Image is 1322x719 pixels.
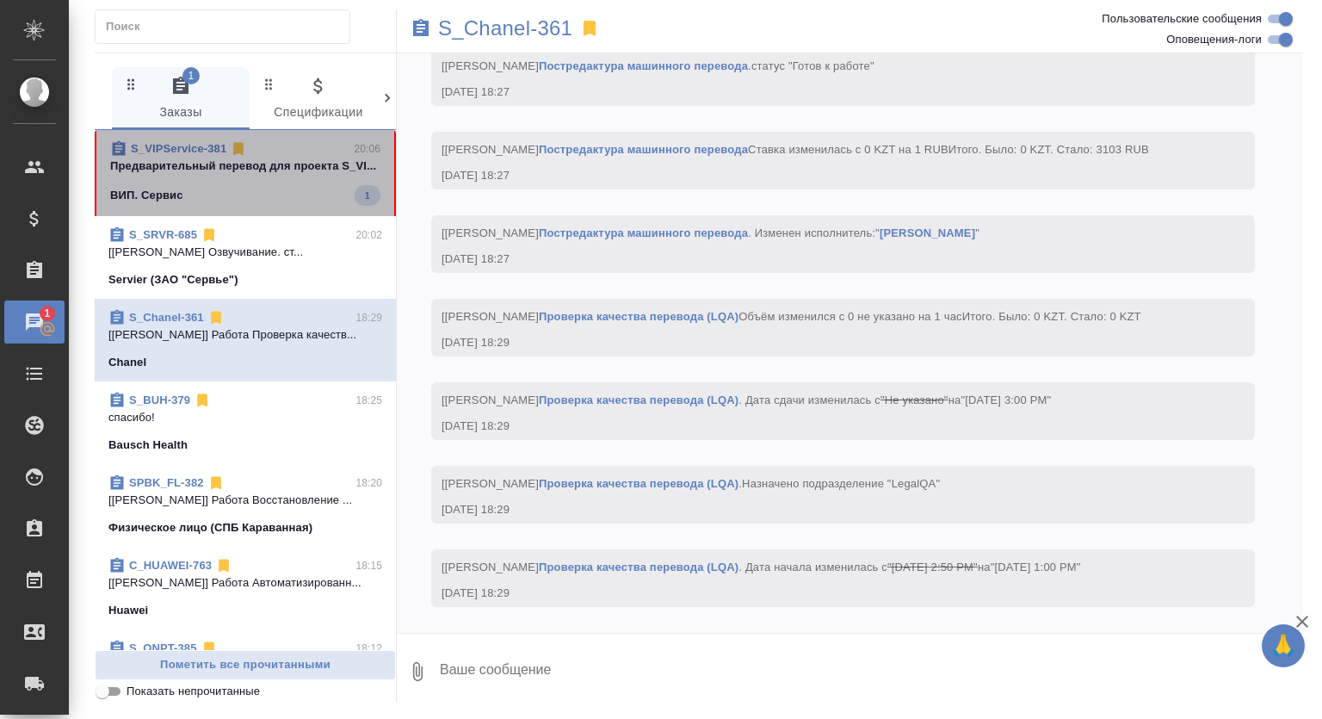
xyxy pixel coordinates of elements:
[442,334,1195,351] div: [DATE] 18:29
[207,309,225,326] svg: Отписаться
[95,629,396,712] div: S_ONPT-38518:12[Загородних Виктория] Статус заказа изме...Onpoint
[4,301,65,344] a: 1
[442,585,1195,602] div: [DATE] 18:29
[108,271,238,288] p: Servier (ЗАО "Сервье")
[108,574,382,592] p: [[PERSON_NAME]] Работа Автоматизированн...
[442,251,1195,268] div: [DATE] 18:27
[182,67,200,84] span: 1
[122,76,239,123] span: Заказы
[95,650,396,680] button: Пометить все прочитанными
[201,226,218,244] svg: Отписаться
[442,143,1149,156] span: [[PERSON_NAME] Ставка изменилась с 0 KZT на 1 RUB
[442,310,1141,323] span: [[PERSON_NAME] Объём изменился с 0 не указано на 1 час
[106,15,349,39] input: Поиск
[194,392,211,409] svg: Отписаться
[962,310,1141,323] span: Итого. Было: 0 KZT. Стало: 0 KZT
[95,464,396,547] div: SPBK_FL-38218:20[[PERSON_NAME]] Работа Восстановление ...Физическое лицо (СПБ Караванная)
[442,501,1195,518] div: [DATE] 18:29
[880,394,948,406] span: "Не указано"
[127,683,260,700] span: Показать непрочитанные
[95,216,396,299] div: S_SRVR-68520:02[[PERSON_NAME] Озвучивание. ст...Servier (ЗАО "Сервье")
[887,561,978,573] span: "[DATE] 2:50 PM"
[129,642,197,654] a: S_ONPT-385
[880,226,975,239] a: [PERSON_NAME]
[108,519,312,536] p: Физическое лицо (СПБ Караванная)
[108,354,146,371] p: Chanel
[742,477,940,490] span: Назначено подразделение "LegalQA"
[131,142,226,155] a: S_VIPService-381
[539,59,748,72] a: Постредактура машинного перевода
[539,310,738,323] a: Проверка качества перевода (LQA)
[539,143,748,156] a: Постредактура машинного перевода
[110,158,380,175] p: Предварительный перевод для проекта S_VI...
[108,492,382,509] p: [[PERSON_NAME]] Работа Восстановление ...
[108,244,382,261] p: [[PERSON_NAME] Озвучивание. ст...
[442,394,1051,406] span: [[PERSON_NAME] . Дата сдачи изменилась с на
[539,394,738,406] a: Проверка качества перевода (LQA)
[539,477,738,490] a: Проверка качества перевода (LQA)
[129,394,190,406] a: S_BUH-379
[104,655,386,675] span: Пометить все прочитанными
[442,84,1195,101] div: [DATE] 18:27
[95,381,396,464] div: S_BUH-37918:25спасибо!Bausch Health
[129,311,204,324] a: S_Chanel-361
[438,20,572,37] a: S_Chanel-361
[129,559,212,572] a: C_HUAWEI-763
[1269,628,1298,664] span: 🙏
[751,59,874,72] span: статус "Готов к работе"
[948,143,1149,156] span: Итого. Было: 0 KZT. Стало: 3103 RUB
[355,309,382,326] p: 18:29
[442,418,1195,435] div: [DATE] 18:29
[875,226,979,239] span: " "
[355,557,382,574] p: 18:15
[215,557,232,574] svg: Отписаться
[95,547,396,629] div: C_HUAWEI-76318:15[[PERSON_NAME]] Работа Автоматизированн...Huawei
[230,140,247,158] svg: Отписаться
[129,228,197,241] a: S_SRVR-685
[201,640,218,657] svg: Отписаться
[355,474,382,492] p: 18:20
[108,409,382,426] p: спасибо!
[108,326,382,344] p: [[PERSON_NAME]] Работа Проверка качеств...
[442,477,940,490] span: [[PERSON_NAME] .
[1262,624,1305,667] button: 🙏
[34,305,60,322] span: 1
[442,167,1195,184] div: [DATE] 18:27
[442,561,1081,573] span: [[PERSON_NAME] . Дата начала изменилась с на
[1102,10,1262,28] span: Пользовательские сообщения
[129,476,204,489] a: SPBK_FL-382
[539,561,738,573] a: Проверка качества перевода (LQA)
[108,602,148,619] p: Huawei
[961,394,1051,406] span: "[DATE] 3:00 PM"
[354,140,380,158] p: 20:06
[355,640,382,657] p: 18:12
[991,561,1081,573] span: "[DATE] 1:00 PM"
[355,392,382,409] p: 18:25
[355,226,382,244] p: 20:02
[1166,31,1262,48] span: Оповещения-логи
[355,187,380,204] span: 1
[442,226,979,239] span: [[PERSON_NAME] . Изменен исполнитель:
[260,76,377,123] span: Спецификации
[539,226,748,239] a: Постредактура машинного перевода
[95,130,396,216] div: S_VIPService-38120:06Предварительный перевод для проекта S_VI...ВИП. Сервис1
[442,59,874,72] span: [[PERSON_NAME] .
[108,437,188,454] p: Bausch Health
[207,474,225,492] svg: Отписаться
[110,187,183,204] p: ВИП. Сервис
[95,299,396,381] div: S_Chanel-36118:29[[PERSON_NAME]] Работа Проверка качеств...Chanel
